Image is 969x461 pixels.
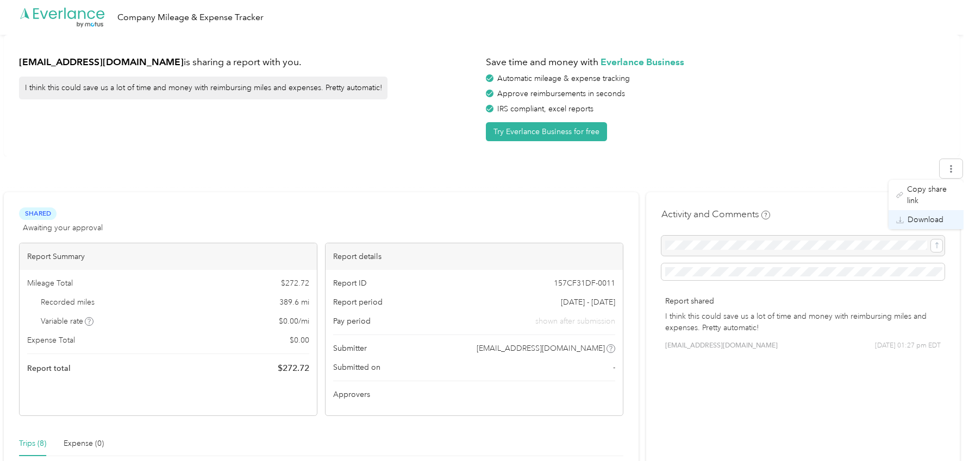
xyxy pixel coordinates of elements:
span: [EMAIL_ADDRESS][DOMAIN_NAME] [665,341,778,351]
div: Report Summary [20,243,317,270]
span: Copy share link [907,184,956,206]
span: Pay period [333,315,371,327]
span: Recorded miles [41,296,95,308]
span: shown after submission [535,315,615,327]
span: $ 0.00 / mi [279,315,309,327]
span: IRS compliant, excel reports [497,104,593,113]
span: Submitter [333,343,367,354]
span: [EMAIL_ADDRESS][DOMAIN_NAME] [477,343,605,354]
span: Mileage Total [27,277,73,289]
span: - [613,362,615,373]
div: I think this could save us a lot of time and money with reimbursing miles and expenses. Pretty au... [19,77,387,99]
span: Approve reimbursements in seconds [497,89,625,98]
h1: is sharing a report with you. [19,55,478,69]
strong: [EMAIL_ADDRESS][DOMAIN_NAME] [19,56,184,67]
span: Report ID [333,277,367,289]
span: Automatic mileage & expense tracking [497,74,630,83]
span: Report total [27,363,71,374]
span: Shared [19,207,57,220]
div: Company Mileage & Expense Tracker [117,11,264,24]
p: Report shared [665,295,941,307]
span: Download [908,214,943,225]
div: Report details [326,243,623,270]
h1: Save time and money with [486,55,945,69]
span: 389.6 mi [279,296,309,308]
span: [DATE] - [DATE] [561,296,615,308]
p: I think this could save us a lot of time and money with reimbursing miles and expenses. Pretty au... [665,311,941,333]
span: $ 272.72 [278,362,309,375]
button: Try Everlance Business for free [486,122,607,141]
strong: Everlance Business [601,56,684,67]
span: $ 272.72 [281,277,309,289]
span: Expense Total [27,334,75,346]
span: Submitted on [333,362,380,373]
div: Trips (8) [19,438,46,450]
span: Approvers [333,389,370,400]
span: [DATE] 01:27 pm EDT [875,341,941,351]
span: Variable rate [41,315,94,327]
div: Expense (0) [64,438,104,450]
span: Report period [333,296,383,308]
h4: Activity and Comments [661,207,770,221]
span: 157CF31DF-0011 [554,277,615,289]
span: Awaiting your approval [23,222,103,233]
span: $ 0.00 [290,334,309,346]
